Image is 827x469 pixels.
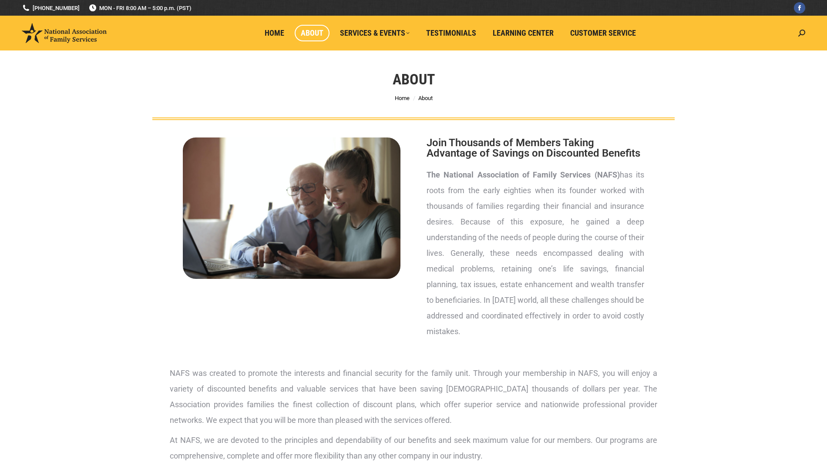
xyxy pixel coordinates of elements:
[183,137,400,279] img: About National Association of Family Services
[295,25,329,41] a: About
[301,28,323,38] span: About
[395,95,410,101] a: Home
[418,95,433,101] span: About
[570,28,636,38] span: Customer Service
[22,23,107,43] img: National Association of Family Services
[493,28,554,38] span: Learning Center
[88,4,192,12] span: MON - FRI 8:00 AM – 5:00 p.m. (PST)
[794,2,805,13] a: Facebook page opens in new window
[426,28,476,38] span: Testimonials
[564,25,642,41] a: Customer Service
[22,4,80,12] a: [PHONE_NUMBER]
[170,365,657,428] p: NAFS was created to promote the interests and financial security for the family unit. Through you...
[393,70,435,89] h1: About
[427,167,644,339] p: has its roots from the early eighties when its founder worked with thousands of families regardin...
[427,137,644,158] h2: Join Thousands of Members Taking Advantage of Savings on Discounted Benefits
[427,170,620,179] strong: The National Association of Family Services (NAFS)
[340,28,410,38] span: Services & Events
[487,25,560,41] a: Learning Center
[259,25,290,41] a: Home
[420,25,482,41] a: Testimonials
[265,28,284,38] span: Home
[170,432,657,464] p: At NAFS, we are devoted to the principles and dependability of our benefits and seek maximum valu...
